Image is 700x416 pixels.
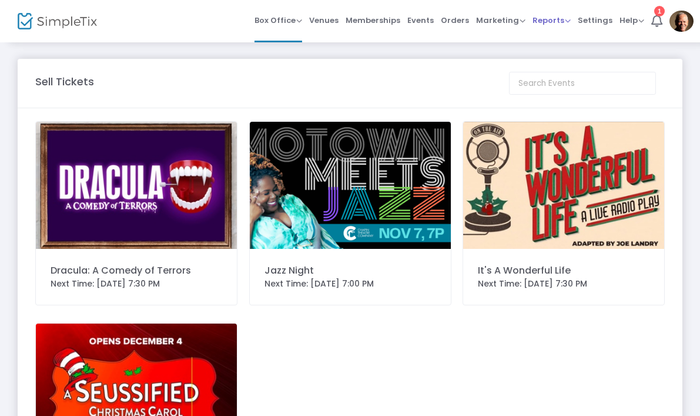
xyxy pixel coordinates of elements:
input: Search Events [509,72,656,95]
span: Box Office [254,15,302,26]
div: Next Time: [DATE] 7:30 PM [51,278,222,290]
span: Reports [532,15,571,26]
div: Next Time: [DATE] 7:30 PM [478,278,649,290]
img: IMG8342.jpeg [36,122,237,249]
span: Events [407,5,434,35]
div: 1 [654,4,665,14]
span: Settings [578,5,612,35]
span: Help [619,15,644,26]
img: 638914806454820107IMG0205.jpeg [463,122,664,249]
span: Memberships [346,5,400,35]
div: Dracula: A Comedy of Terrors [51,264,222,278]
m-panel-title: Sell Tickets [35,74,94,89]
img: 638927006381197525IMG0803.png [250,122,451,249]
div: Next Time: [DATE] 7:00 PM [264,278,436,290]
div: It's A Wonderful Life [478,264,649,278]
span: Orders [441,5,469,35]
div: Jazz Night [264,264,436,278]
span: Venues [309,5,339,35]
span: Marketing [476,15,525,26]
